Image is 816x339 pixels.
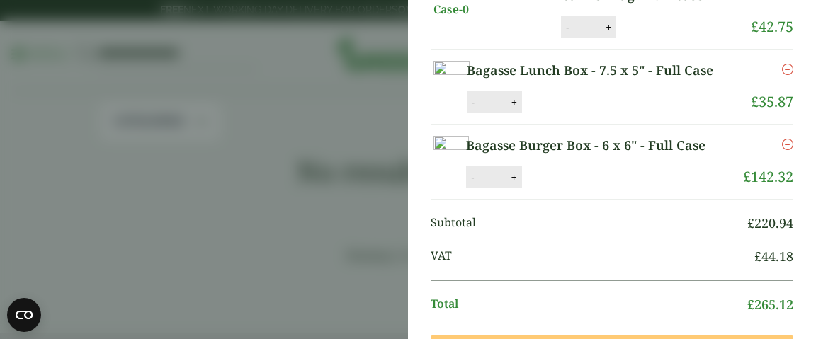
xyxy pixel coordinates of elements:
button: - [467,171,478,183]
a: Remove this item [782,136,793,153]
a: Bagasse Lunch Box - 7.5 x 5" - Full Case [467,61,732,80]
span: £ [751,92,759,111]
bdi: 35.87 [751,92,793,111]
span: £ [751,17,759,36]
span: £ [743,167,751,186]
bdi: 265.12 [747,296,793,313]
button: + [601,21,616,33]
bdi: 142.32 [743,167,793,186]
button: + [507,171,521,183]
button: + [507,96,521,108]
span: £ [747,214,754,231]
a: Bagasse Burger Box - 6 x 6" - Full Case [466,136,724,155]
span: Subtotal [431,214,747,233]
span: VAT [431,247,754,266]
a: Remove this item [782,61,793,78]
span: Total [431,295,747,314]
bdi: 44.18 [754,248,793,265]
span: £ [747,296,754,313]
bdi: 42.75 [751,17,793,36]
span: £ [754,248,761,265]
button: - [562,21,573,33]
button: Open CMP widget [7,298,41,332]
bdi: 220.94 [747,214,793,231]
button: - [467,96,479,108]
